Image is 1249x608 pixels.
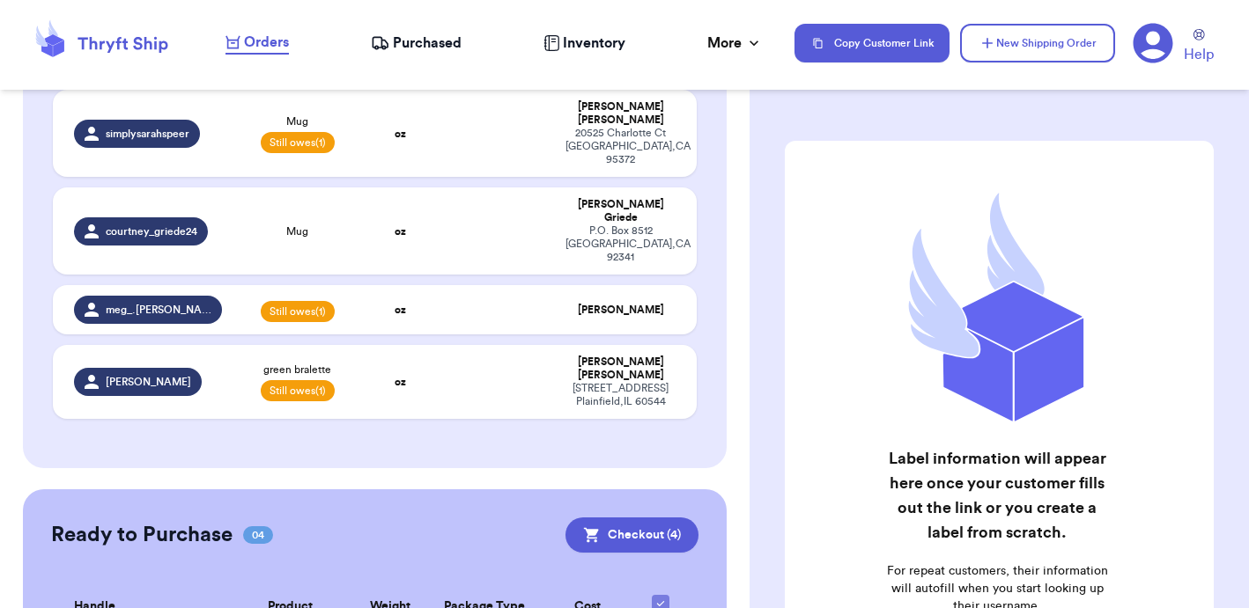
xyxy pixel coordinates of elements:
[1184,44,1214,65] span: Help
[243,526,273,544] span: 04
[261,301,335,322] span: Still owes (1)
[395,377,406,387] strong: oz
[565,198,676,224] div: [PERSON_NAME] Griede
[261,132,335,153] span: Still owes (1)
[225,32,289,55] a: Orders
[543,33,625,54] a: Inventory
[261,380,335,401] span: Still owes (1)
[960,24,1115,62] button: New Shipping Order
[565,304,676,317] div: [PERSON_NAME]
[1184,29,1214,65] a: Help
[395,128,406,139] strong: oz
[565,100,676,127] div: [PERSON_NAME] [PERSON_NAME]
[286,224,308,238] span: Mug
[565,517,698,553] button: Checkout (4)
[395,304,406,315] strong: oz
[565,355,676,382] div: [PERSON_NAME] [PERSON_NAME]
[393,33,462,54] span: Purchased
[106,375,191,389] span: [PERSON_NAME]
[707,33,763,54] div: More
[371,33,462,54] a: Purchased
[565,382,676,408] div: [STREET_ADDRESS] Plainfield , IL 60544
[106,127,189,141] span: simplysarahspeer
[106,303,212,317] span: meg_.[PERSON_NAME]
[565,127,676,166] div: 20525 Charlotte Ct [GEOGRAPHIC_DATA] , CA 95372
[286,114,308,128] span: Mug
[244,32,289,53] span: Orders
[563,33,625,54] span: Inventory
[51,521,233,549] h2: Ready to Purchase
[794,24,950,62] button: Copy Customer Link
[395,226,406,237] strong: oz
[565,224,676,264] div: P.O. Box 8512 [GEOGRAPHIC_DATA] , CA 92341
[878,446,1117,545] h2: Label information will appear here once your customer fills out the link or you create a label fr...
[263,363,331,377] span: green bralette
[106,224,197,238] span: courtney_griede24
